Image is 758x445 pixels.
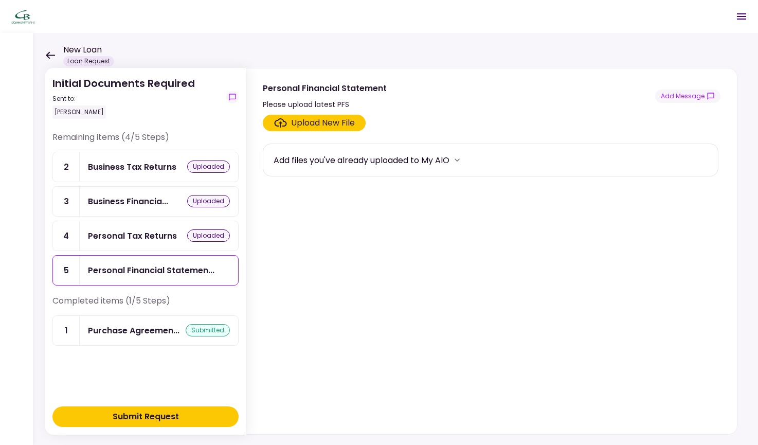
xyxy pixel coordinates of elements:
[63,44,114,56] h1: New Loan
[53,187,80,216] div: 3
[52,94,195,103] div: Sent to:
[187,195,230,207] div: uploaded
[226,91,239,103] button: show-messages
[52,105,106,119] div: [PERSON_NAME]
[52,406,239,427] button: Submit Request
[52,315,239,346] a: 1Purchase Agreementsubmitted
[88,264,214,277] div: Personal Financial Statement
[246,68,737,435] div: Personal Financial StatementPlease upload latest PFSshow-messagesClick here to upload the require...
[291,117,355,129] div: Upload New File
[52,295,239,315] div: Completed items (1/5 Steps)
[655,90,720,103] button: show-messages
[449,152,465,168] button: more
[113,411,179,423] div: Submit Request
[186,324,230,336] div: submitted
[274,154,449,167] div: Add files you've already uploaded to My AIO
[263,115,366,131] span: Click here to upload the required document
[187,229,230,242] div: uploaded
[53,256,80,285] div: 5
[52,221,239,251] a: 4Personal Tax Returnsuploaded
[88,195,168,208] div: Business Financial Statements
[53,152,80,182] div: 2
[88,324,179,337] div: Purchase Agreement
[729,4,754,29] button: Open menu
[52,186,239,217] a: 3Business Financial Statementsuploaded
[53,316,80,345] div: 1
[10,9,36,24] img: Partner icon
[187,161,230,173] div: uploaded
[63,56,114,66] div: Loan Request
[52,255,239,286] a: 5Personal Financial Statement
[263,82,387,95] div: Personal Financial Statement
[88,161,176,173] div: Business Tax Returns
[52,131,239,152] div: Remaining items (4/5 Steps)
[88,229,177,242] div: Personal Tax Returns
[52,76,195,119] div: Initial Documents Required
[53,221,80,251] div: 4
[263,98,387,111] div: Please upload latest PFS
[52,152,239,182] a: 2Business Tax Returnsuploaded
